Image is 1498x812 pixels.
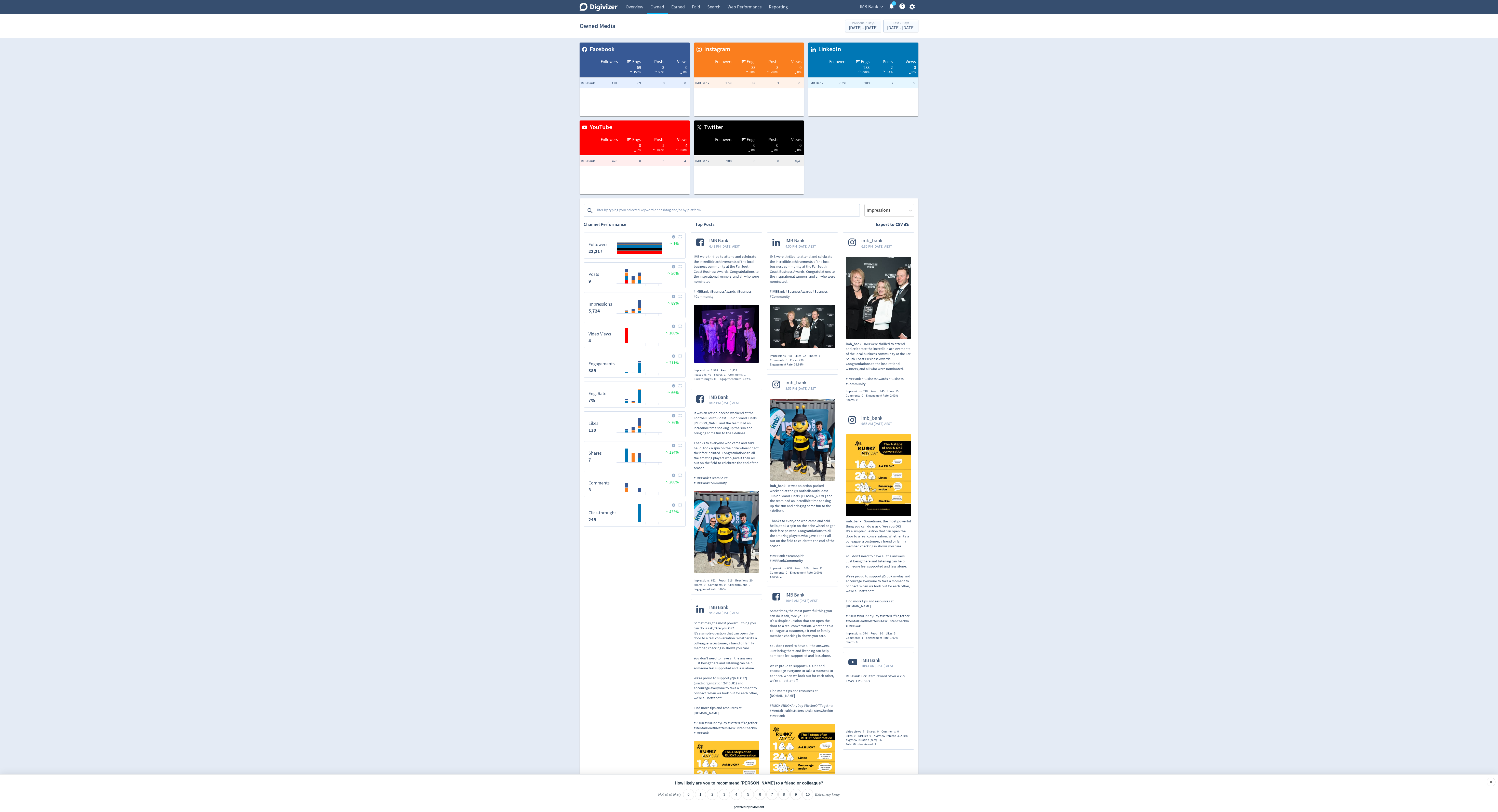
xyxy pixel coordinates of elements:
span: IMB Bank Kick Start Reward Saver 4.75% [846,674,906,678]
svg: Likes 130 [586,414,683,435]
div: Comments [728,373,748,377]
table: customized table [808,43,918,116]
div: Impressions [770,354,795,358]
td: 283 [847,78,871,88]
span: 40 [708,373,711,377]
a: 1 [892,1,896,6]
div: 0 [760,143,779,147]
svg: Video Views 4 [586,324,683,346]
img: Placeholder [678,444,682,447]
div: Likes [887,389,901,394]
p: IMB were thrilled to attend and celebrate the incredible achievements of the local business commu... [770,254,835,299]
td: 0 [780,78,804,88]
span: 66% [666,390,679,395]
div: Engagement Rate [866,394,901,398]
svg: Eng. Rate 7% [586,384,683,405]
div: 0 [783,143,801,147]
span: 245 [880,389,885,393]
td: 470 [595,156,619,166]
strong: 7% [588,397,595,403]
span: imb_bank [846,342,864,347]
div: 4 [669,143,687,147]
div: Reach [871,389,887,394]
span: 1.07% [890,636,898,640]
span: Engs [747,59,755,65]
span: IMB Bank [709,605,740,611]
div: Comments [846,636,866,640]
td: 0 [619,156,642,166]
img: positive-performance.svg [664,450,669,454]
td: 0 [666,78,690,88]
img: Placeholder [678,295,682,298]
li: 6 [755,789,766,800]
span: 4:50 PM [DATE] AEST [785,244,816,249]
span: 76% [666,420,679,425]
td: 3 [642,78,666,88]
p: It was an action-packed weekend at the Football South Coast Junior Grand Finals. [PERSON_NAME] an... [694,411,759,485]
span: 3 [894,631,895,635]
img: It was an action-packed weekend at the @FootballSouthCoast Junior Grand Finals. Buzzy and the tea... [770,399,835,481]
div: 3 [646,65,664,69]
div: Impressions [846,389,871,394]
span: 9:35 AM [DATE] AEST [709,610,740,615]
img: Placeholder [678,354,682,358]
a: IMB Bank4:50 PM [DATE] AESTIMB were thrilled to attend and celebrate the incredible achievements ... [767,233,838,350]
span: 6:48 PM [DATE] AEST [709,244,740,249]
span: 8:55 PM [DATE] AEST [785,386,816,391]
div: Reactions [694,373,714,377]
text: 12/09 [630,375,636,378]
img: IMB were thrilled to attend and celebrate the incredible achievements of the local business commu... [846,257,911,339]
span: imb_bank [861,415,892,421]
button: Previous 7 Days[DATE] - [DATE] [845,20,881,32]
div: powered by inmoment [734,805,764,809]
span: Twitter [702,123,723,132]
img: positive-performance.svg [664,480,669,483]
p: Sometimes, the most powerful thing you can do is ask, “Are you OK? It’s a simple question that ca... [694,621,759,736]
div: 0 [623,143,641,147]
td: 4 [666,156,690,166]
img: Placeholder [678,384,682,387]
span: IMB Bank [695,159,716,164]
span: _ 0% [771,148,778,152]
svg: Impressions 5,724 [586,294,683,316]
text: 14/09 [643,405,649,408]
dt: Engagements [588,361,615,367]
span: 1 [819,354,820,358]
span: 1,978 [711,368,718,372]
span: Posts [768,59,778,65]
svg: Followers 22,217 [586,235,683,256]
a: imb_bank8:55 PM [DATE] AESTIt was an action-packed weekend at the @FootballSouthCoast Junior Gran... [767,375,838,579]
span: IMB Bank [581,159,601,164]
li: 8 [778,789,790,800]
label: Not at all likely [658,792,681,801]
td: 0 [895,78,918,88]
svg: Posts 9 [586,265,683,286]
svg: Engagements 385 [586,354,683,375]
span: 2.12% [743,377,751,381]
text: 16/09 [656,345,662,349]
span: 100% [675,148,687,152]
table: customized table [694,43,804,116]
div: Reach [871,631,886,636]
text: 12/09 [630,345,636,349]
span: 50% [666,271,679,276]
div: Last 7 Days [887,21,915,26]
span: 9:55 AM [DATE] AEST [861,421,892,426]
td: 3 [757,78,780,88]
img: positive-performance-white.svg [744,69,750,73]
div: Clicks [790,358,806,362]
a: IMB Bank10:49 AM [DATE] AESTSometimes, the most powerful thing you can do is ask, “Are you OK? It... [767,587,838,791]
span: 768 [787,354,792,358]
td: 1 [642,156,666,166]
text: 1 [893,2,894,5]
span: _ 0% [680,70,687,74]
img: Placeholder [678,235,682,238]
a: InMoment [750,805,764,809]
span: 374 [863,631,868,635]
span: Followers [715,59,732,65]
text: 10/09 [617,375,623,378]
img: Placeholder [678,324,682,328]
div: Comments [846,394,866,398]
span: 156% [628,70,641,74]
strong: 385 [588,368,596,374]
